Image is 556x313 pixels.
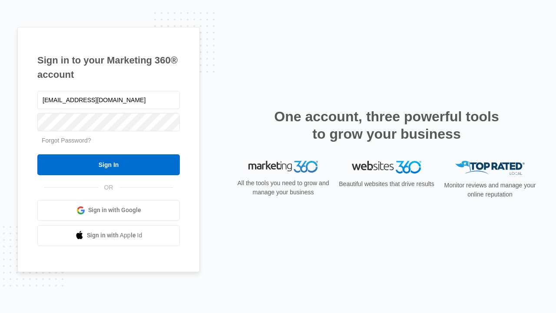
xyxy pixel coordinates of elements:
[352,161,421,173] img: Websites 360
[455,161,525,175] img: Top Rated Local
[88,206,141,215] span: Sign in with Google
[271,108,502,143] h2: One account, three powerful tools to grow your business
[37,200,180,221] a: Sign in with Google
[37,225,180,246] a: Sign in with Apple Id
[338,180,435,189] p: Beautiful websites that drive results
[235,179,332,197] p: All the tools you need to grow and manage your business
[37,53,180,82] h1: Sign in to your Marketing 360® account
[441,181,539,199] p: Monitor reviews and manage your online reputation
[37,154,180,175] input: Sign In
[37,91,180,109] input: Email
[98,183,119,192] span: OR
[248,161,318,173] img: Marketing 360
[87,231,142,240] span: Sign in with Apple Id
[42,137,91,144] a: Forgot Password?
